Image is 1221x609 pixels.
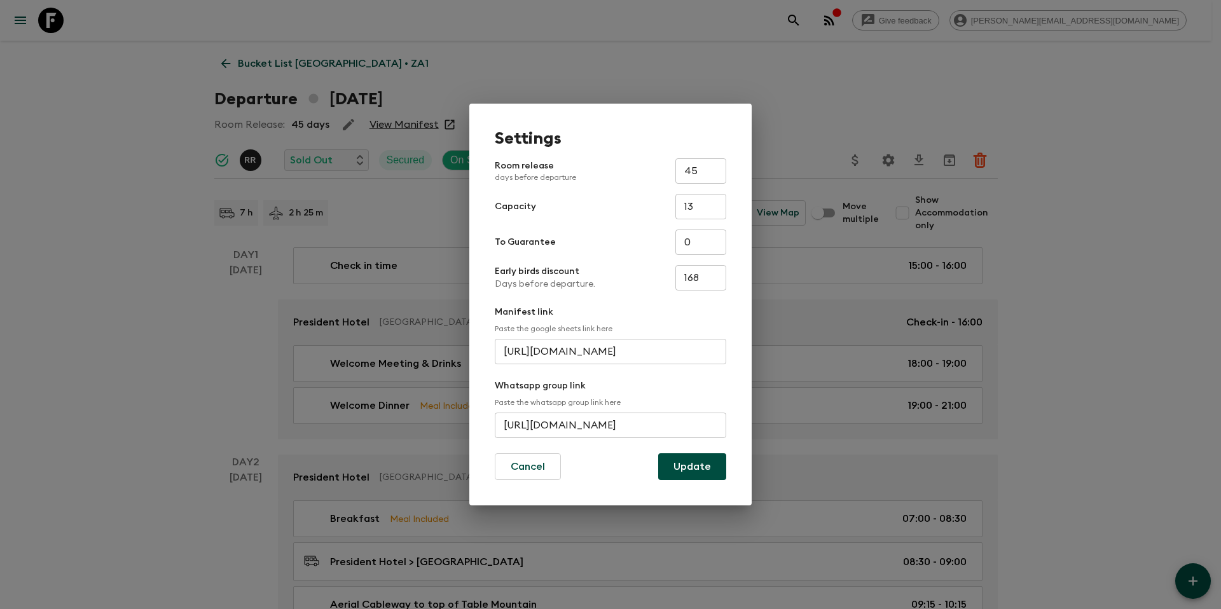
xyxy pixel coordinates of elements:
[495,236,556,249] p: To Guarantee
[675,265,726,291] input: e.g. 180
[495,453,561,480] button: Cancel
[658,453,726,480] button: Update
[495,200,536,213] p: Capacity
[675,158,726,184] input: e.g. 30
[495,339,726,364] input: e.g. https://docs.google.com/spreadsheets/d/1P7Zz9v8J0vXy1Q/edit#gid=0
[675,194,726,219] input: e.g. 14
[495,306,726,318] p: Manifest link
[495,413,726,438] input: e.g. https://chat.whatsapp.com/...
[495,160,576,182] p: Room release
[495,129,726,148] h1: Settings
[495,265,595,278] p: Early birds discount
[495,397,726,407] p: Paste the whatsapp group link here
[495,324,726,334] p: Paste the google sheets link here
[495,278,595,291] p: Days before departure.
[495,380,726,392] p: Whatsapp group link
[675,229,726,255] input: e.g. 4
[495,172,576,182] p: days before departure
